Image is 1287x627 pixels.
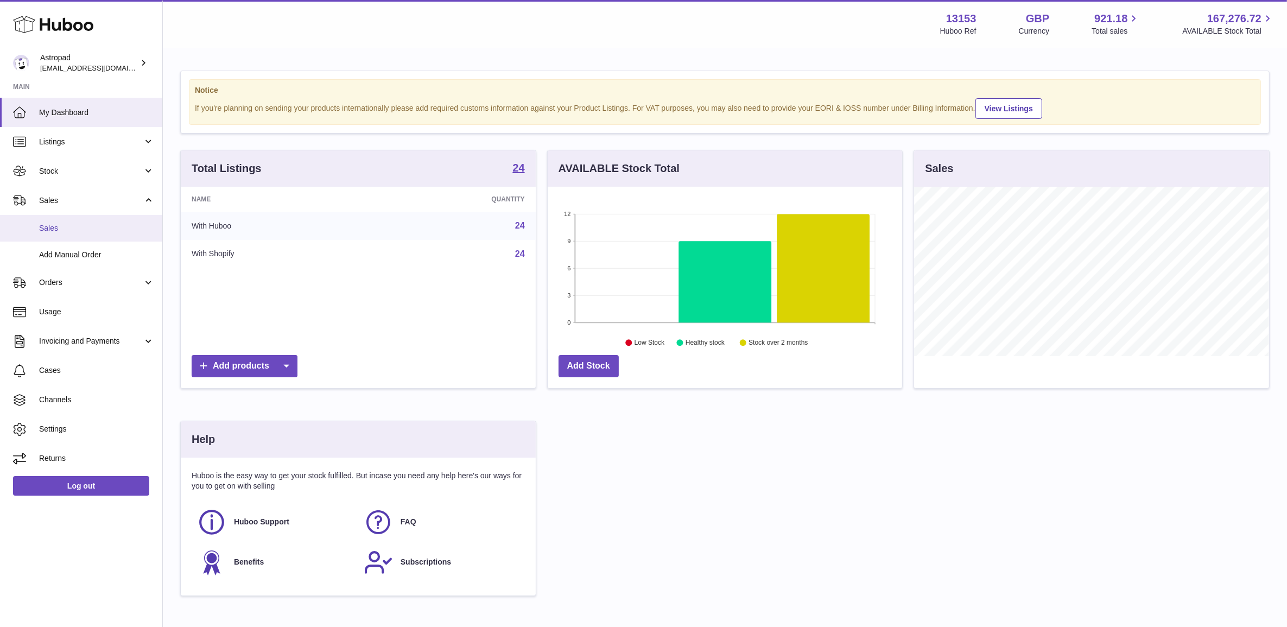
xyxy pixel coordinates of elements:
[39,137,143,147] span: Listings
[39,195,143,206] span: Sales
[401,517,416,527] span: FAQ
[13,476,149,496] a: Log out
[1092,26,1140,36] span: Total sales
[567,319,570,326] text: 0
[39,277,143,288] span: Orders
[567,265,570,271] text: 6
[39,365,154,376] span: Cases
[512,162,524,175] a: 24
[39,395,154,405] span: Channels
[234,557,264,567] span: Benefits
[559,355,619,377] a: Add Stock
[195,85,1255,96] strong: Notice
[39,166,143,176] span: Stock
[925,161,953,176] h3: Sales
[39,107,154,118] span: My Dashboard
[940,26,977,36] div: Huboo Ref
[197,548,353,577] a: Benefits
[195,97,1255,119] div: If you're planning on sending your products internationally please add required customs informati...
[946,11,977,26] strong: 13153
[13,55,29,71] img: internalAdmin-13153@internal.huboo.com
[39,250,154,260] span: Add Manual Order
[181,240,372,268] td: With Shopify
[39,424,154,434] span: Settings
[40,64,160,72] span: [EMAIL_ADDRESS][DOMAIN_NAME]
[192,471,525,491] p: Huboo is the easy way to get your stock fulfilled. But incase you need any help here's our ways f...
[567,238,570,244] text: 9
[1207,11,1261,26] span: 167,276.72
[40,53,138,73] div: Astropad
[686,339,725,347] text: Healthy stock
[1094,11,1127,26] span: 921.18
[749,339,808,347] text: Stock over 2 months
[192,355,297,377] a: Add products
[1019,26,1050,36] div: Currency
[39,223,154,233] span: Sales
[564,211,570,217] text: 12
[1182,26,1274,36] span: AVAILABLE Stock Total
[181,187,372,212] th: Name
[1026,11,1049,26] strong: GBP
[364,508,519,537] a: FAQ
[372,187,535,212] th: Quantity
[559,161,680,176] h3: AVAILABLE Stock Total
[39,307,154,317] span: Usage
[192,432,215,447] h3: Help
[515,221,525,230] a: 24
[181,212,372,240] td: With Huboo
[1092,11,1140,36] a: 921.18 Total sales
[39,336,143,346] span: Invoicing and Payments
[197,508,353,537] a: Huboo Support
[975,98,1042,119] a: View Listings
[635,339,665,347] text: Low Stock
[401,557,451,567] span: Subscriptions
[515,249,525,258] a: 24
[192,161,262,176] h3: Total Listings
[512,162,524,173] strong: 24
[364,548,519,577] a: Subscriptions
[567,292,570,299] text: 3
[1182,11,1274,36] a: 167,276.72 AVAILABLE Stock Total
[234,517,289,527] span: Huboo Support
[39,453,154,464] span: Returns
